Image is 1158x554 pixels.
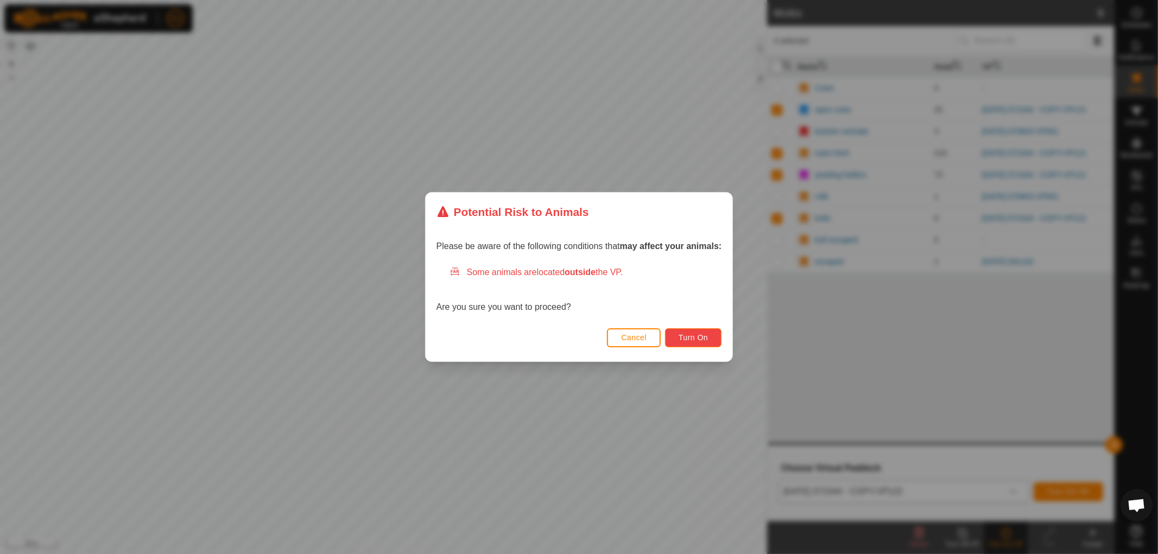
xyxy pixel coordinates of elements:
[436,266,722,314] div: Are you sure you want to proceed?
[607,328,661,347] button: Cancel
[537,268,623,277] span: located the VP.
[436,241,722,251] span: Please be aware of the following conditions that
[620,241,722,251] strong: may affect your animals:
[436,203,589,220] div: Potential Risk to Animals
[450,266,722,279] div: Some animals are
[621,333,647,342] span: Cancel
[679,333,708,342] span: Turn On
[665,328,722,347] button: Turn On
[1121,489,1153,521] a: Open chat
[565,268,596,277] strong: outside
